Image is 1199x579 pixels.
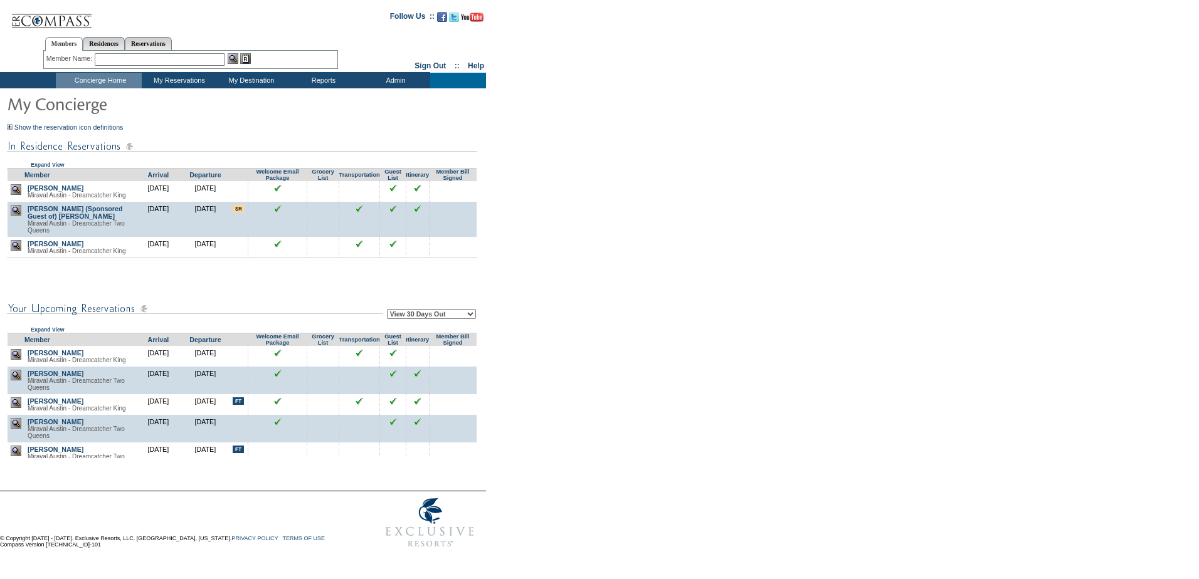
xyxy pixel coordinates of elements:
[339,336,379,343] a: Transportation
[189,336,221,343] a: Departure
[277,446,278,446] img: blank.gif
[31,326,64,333] a: Expand View
[323,370,324,370] img: blank.gif
[274,349,282,357] img: chkSmaller.gif
[356,349,363,357] input: Click to see this reservation's transportation information
[182,394,229,415] td: [DATE]
[240,53,251,64] img: Reservations
[142,73,214,88] td: My Reservations
[323,240,324,241] img: blank.gif
[11,370,21,380] img: view
[256,169,298,181] a: Welcome Email Package
[182,202,229,237] td: [DATE]
[182,442,229,470] td: [DATE]
[374,491,486,554] img: Exclusive Resorts
[406,336,429,343] a: Itinerary
[28,220,125,234] span: Miraval Austin - Dreamcatcher Two Queens
[135,202,182,237] td: [DATE]
[359,446,360,446] img: blank.gif
[437,16,447,23] a: Become our fan on Facebook
[312,169,334,181] a: Grocery List
[323,446,324,446] img: blank.gif
[182,346,229,367] td: [DATE]
[28,418,83,425] a: [PERSON_NAME]
[182,367,229,394] td: [DATE]
[414,370,421,377] input: Click to see this reservation's itinerary
[437,12,447,22] img: Become our fan on Facebook
[461,13,483,22] img: Subscribe to our YouTube Channel
[28,425,125,439] span: Miraval Austin - Dreamcatcher Two Queens
[182,237,229,258] td: [DATE]
[83,37,125,50] a: Residences
[283,535,325,541] a: TERMS OF USE
[189,171,221,179] a: Departure
[417,240,418,241] img: blank.gif
[274,184,282,192] img: chkSmaller.gif
[389,184,397,192] input: Click to see this reservation's guest list
[182,181,229,202] td: [DATE]
[417,349,418,350] img: blank.gif
[390,11,435,26] td: Follow Us ::
[148,171,169,179] a: Arrival
[135,237,182,258] td: [DATE]
[436,169,470,181] a: Member Bill Signed
[323,418,324,419] img: blank.gif
[135,394,182,415] td: [DATE]
[28,184,83,192] a: [PERSON_NAME]
[45,37,83,51] a: Members
[125,37,172,50] a: Reservations
[406,172,429,178] a: Itinerary
[274,370,282,377] img: chkSmaller.gif
[233,446,244,453] input: This is the first travel event for this member!
[356,205,363,212] input: Click to see this reservation's transportation information
[389,418,397,425] input: Click to see this reservation's guest list
[384,333,401,346] a: Guest List
[359,184,360,185] img: blank.gif
[11,205,21,216] img: view
[135,367,182,394] td: [DATE]
[46,53,95,64] div: Member Name:
[135,181,182,202] td: [DATE]
[28,377,125,391] span: Miraval Austin - Dreamcatcher Two Queens
[286,73,358,88] td: Reports
[389,397,397,405] input: Click to see this reservation's guest list
[414,418,421,425] input: Click to see this reservation's itinerary
[274,397,282,405] img: chkSmaller.gif
[274,205,282,212] img: chkSmaller.gif
[461,16,483,23] a: Subscribe to our YouTube Channel
[414,205,421,212] input: Click to see this reservation's itinerary
[7,124,13,130] img: Show the reservation icon definitions
[11,240,21,251] img: view
[28,349,83,357] a: [PERSON_NAME]
[389,205,397,212] input: Click to see this reservation's guest list
[28,248,126,254] span: Miraval Austin - Dreamcatcher King
[384,169,401,181] a: Guest List
[11,184,21,195] img: view
[323,205,324,206] img: blank.gif
[148,336,169,343] a: Arrival
[28,240,83,248] a: [PERSON_NAME]
[356,397,363,405] input: Click to see this reservation's transportation information
[389,370,397,377] input: Click to see this reservation's guest list
[449,16,459,23] a: Follow us on Twitter
[28,405,126,412] span: Miraval Austin - Dreamcatcher King
[28,370,83,377] a: [PERSON_NAME]
[14,123,124,131] a: Show the reservation icon definitions
[28,446,83,453] a: [PERSON_NAME]
[28,205,123,220] a: [PERSON_NAME] (Sponsored Guest of) [PERSON_NAME]
[233,205,244,212] input: There are special requests for this reservation!
[389,349,397,357] input: Click to see this reservation's guest list
[389,240,397,248] input: Click to see this reservation's guest list
[414,184,421,192] input: Click to see this reservation's itinerary
[339,172,379,178] a: Transportation
[455,61,460,70] span: ::
[56,73,142,88] td: Concierge Home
